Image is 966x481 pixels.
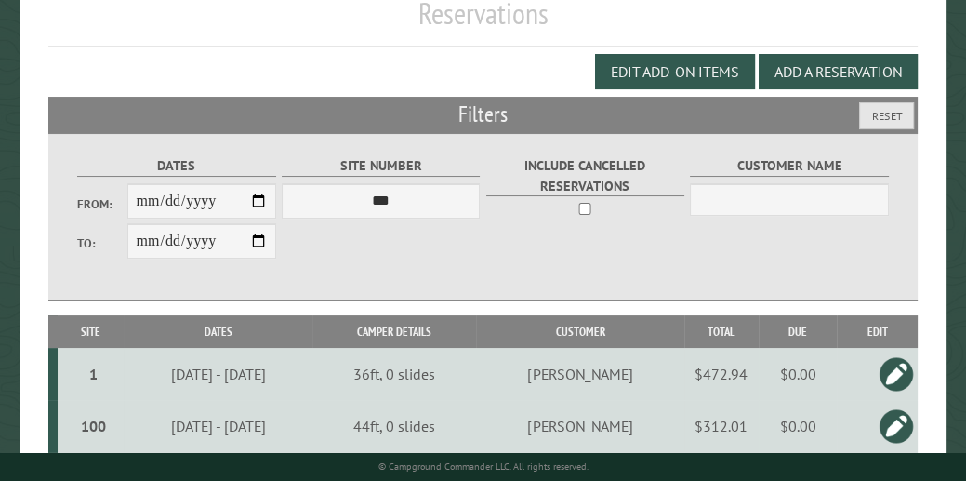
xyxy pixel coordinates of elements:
button: Edit Add-on Items [595,54,755,89]
th: Camper Details [312,315,476,348]
td: $312.01 [684,400,759,452]
th: Site [58,315,124,348]
th: Customer [476,315,683,348]
div: 1 [65,365,121,383]
label: Include Cancelled Reservations [486,155,684,196]
div: 100 [65,417,121,435]
th: Dates [124,315,312,348]
h2: Filters [48,97,918,132]
td: [PERSON_NAME] [476,400,683,452]
td: [PERSON_NAME] [476,348,683,400]
label: Customer Name [690,155,888,177]
th: Edit [837,315,918,348]
td: 36ft, 0 slides [312,348,476,400]
div: [DATE] - [DATE] [127,365,310,383]
label: Site Number [282,155,480,177]
small: © Campground Commander LLC. All rights reserved. [378,461,589,473]
td: $472.94 [684,348,759,400]
th: Due [759,315,838,348]
td: $0.00 [759,348,838,400]
td: 44ft, 0 slides [312,400,476,452]
th: Total [684,315,759,348]
button: Reset [859,102,914,129]
label: From: [77,195,126,213]
button: Add a Reservation [759,54,918,89]
td: $0.00 [759,400,838,452]
div: [DATE] - [DATE] [127,417,310,435]
label: Dates [77,155,275,177]
label: To: [77,234,126,252]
